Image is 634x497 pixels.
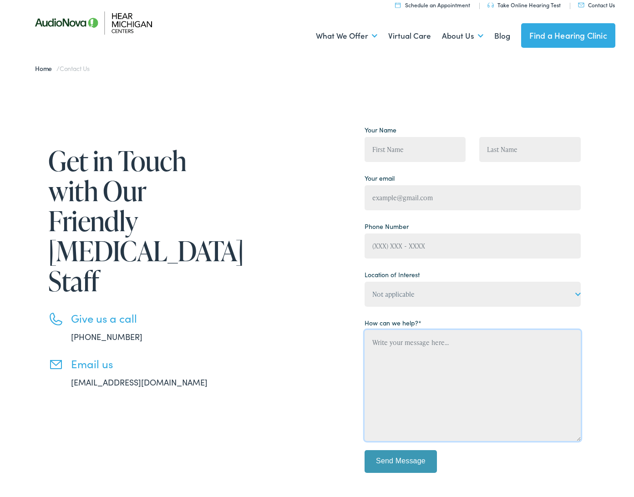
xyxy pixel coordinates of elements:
a: Virtual Care [388,16,431,50]
label: Location of Interest [365,267,420,277]
a: [PHONE_NUMBER] [71,328,142,340]
input: Send Message [365,447,437,470]
a: Blog [494,16,510,50]
h3: Give us a call [71,309,235,322]
span: Contact Us [60,61,90,70]
a: About Us [442,16,483,50]
label: Your Name [365,122,396,132]
form: Contact form [365,120,581,477]
h3: Email us [71,355,235,368]
input: (XXX) XXX - XXXX [365,231,581,256]
label: Your email [365,171,395,180]
span: / [35,61,90,70]
a: Find a Hearing Clinic [521,20,615,45]
h1: Get in Touch with Our Friendly [MEDICAL_DATA] Staff [48,143,235,293]
label: How can we help? [365,315,421,325]
label: Phone Number [365,219,409,228]
input: First Name [365,134,466,159]
a: What We Offer [316,16,377,50]
input: Last Name [479,134,581,159]
a: [EMAIL_ADDRESS][DOMAIN_NAME] [71,374,208,385]
a: Home [35,61,56,70]
input: example@gmail.com [365,183,581,208]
